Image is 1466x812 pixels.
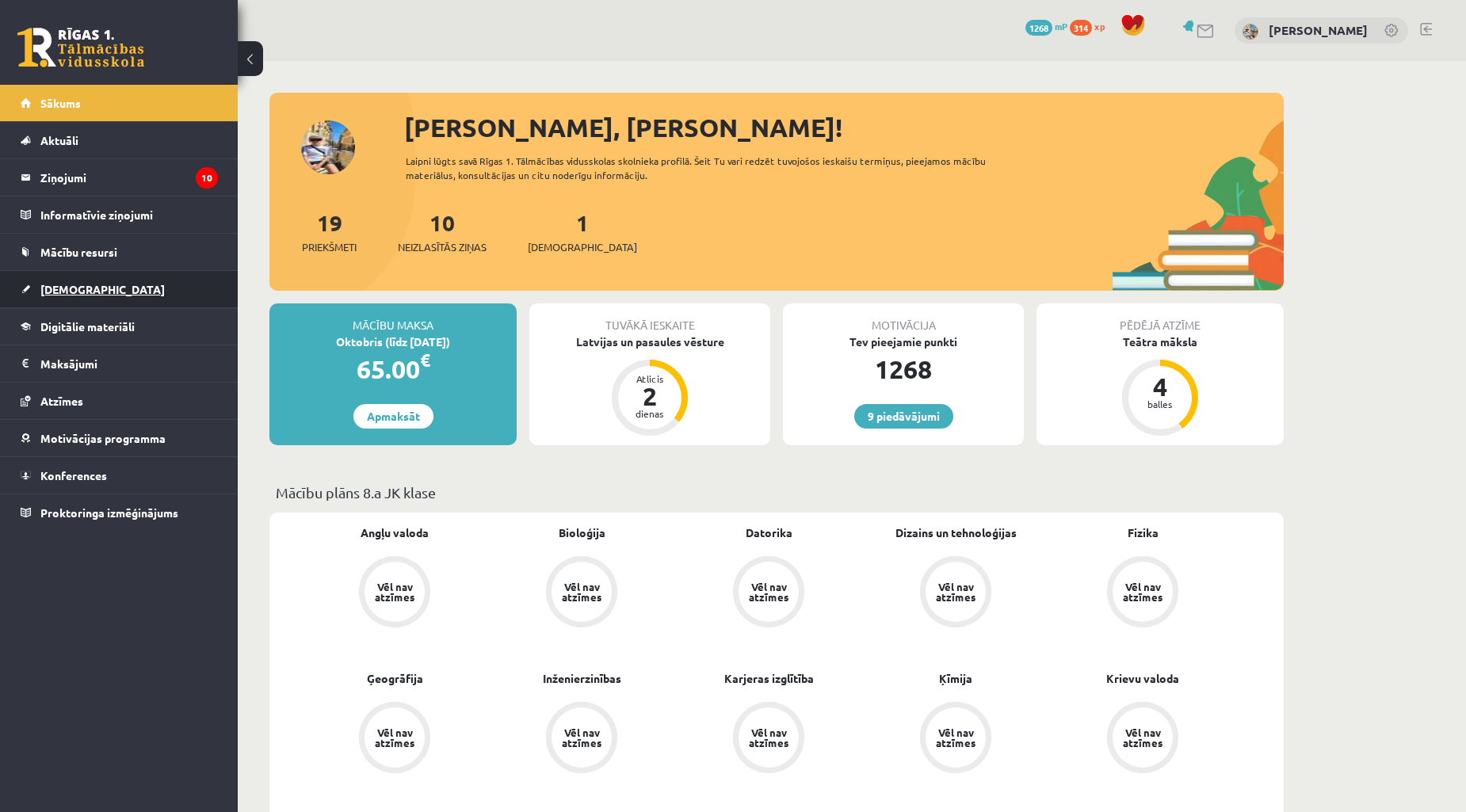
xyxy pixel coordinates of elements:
[372,581,417,602] div: Vēl nav atzīmes
[529,303,770,334] div: Tuvākā ieskaite
[528,208,637,255] a: 1[DEMOGRAPHIC_DATA]
[675,702,862,776] a: Vēl nav atzīmes
[933,727,978,748] div: Vēl nav atzīmes
[40,394,83,408] span: Atzīmes
[40,319,135,334] span: Digitālie materiāli
[17,28,144,67] a: Rīgas 1. Tālmācības vidusskola
[559,524,605,541] a: Bioloģija
[40,505,178,520] span: Proktoringa izmēģinājums
[1120,581,1165,602] div: Vēl nav atzīmes
[724,670,814,687] a: Karjeras izglītība
[21,122,218,158] a: Aktuāli
[301,702,488,776] a: Vēl nav atzīmes
[40,345,218,382] legend: Maksājumi
[40,133,78,147] span: Aktuāli
[21,308,218,345] a: Digitālie materiāli
[40,96,81,110] span: Sākums
[1106,670,1179,687] a: Krievu valoda
[302,208,357,255] a: 19Priekšmeti
[367,670,423,687] a: Ģeogrāfija
[21,234,218,270] a: Mācību resursi
[269,303,517,334] div: Mācību maksa
[1025,20,1067,32] a: 1268 mP
[420,349,430,372] span: €
[1136,399,1184,409] div: balles
[398,239,487,255] span: Neizlasītās ziņas
[783,350,1024,388] div: 1268
[1243,24,1258,40] img: Roberts Beinarts
[21,494,218,531] a: Proktoringa izmēģinājums
[675,556,862,631] a: Vēl nav atzīmes
[783,303,1024,334] div: Motivācija
[862,556,1049,631] a: Vēl nav atzīmes
[488,556,675,631] a: Vēl nav atzīmes
[1269,22,1368,38] a: [PERSON_NAME]
[528,239,637,255] span: [DEMOGRAPHIC_DATA]
[1037,334,1284,438] a: Teātra māksla 4 balles
[933,581,978,602] div: Vēl nav atzīmes
[40,282,165,296] span: [DEMOGRAPHIC_DATA]
[543,670,621,687] a: Inženierzinības
[40,159,218,196] legend: Ziņojumi
[1128,524,1159,541] a: Fizika
[40,196,218,233] legend: Informatīvie ziņojumi
[862,702,1049,776] a: Vēl nav atzīmes
[1120,727,1165,748] div: Vēl nav atzīmes
[302,239,357,255] span: Priekšmeti
[21,159,218,196] a: Ziņojumi10
[1070,20,1092,36] span: 314
[626,383,674,409] div: 2
[746,581,791,602] div: Vēl nav atzīmes
[746,524,792,541] a: Datorika
[21,457,218,494] a: Konferences
[21,345,218,382] a: Maksājumi
[1037,303,1284,334] div: Pēdējā atzīme
[40,245,117,259] span: Mācību resursi
[1037,334,1284,350] div: Teātra māksla
[196,167,218,189] i: 10
[746,727,791,748] div: Vēl nav atzīmes
[1136,374,1184,399] div: 4
[1025,20,1052,36] span: 1268
[406,154,1014,182] div: Laipni lūgts savā Rīgas 1. Tālmācības vidusskolas skolnieka profilā. Šeit Tu vari redzēt tuvojošo...
[404,109,1284,147] div: [PERSON_NAME], [PERSON_NAME]!
[21,196,218,233] a: Informatīvie ziņojumi
[854,404,953,429] a: 9 piedāvājumi
[301,556,488,631] a: Vēl nav atzīmes
[626,409,674,418] div: dienas
[353,404,433,429] a: Apmaksāt
[559,727,604,748] div: Vēl nav atzīmes
[372,727,417,748] div: Vēl nav atzīmes
[40,468,107,482] span: Konferences
[559,581,604,602] div: Vēl nav atzīmes
[1049,556,1236,631] a: Vēl nav atzīmes
[21,271,218,307] a: [DEMOGRAPHIC_DATA]
[1094,20,1105,32] span: xp
[626,374,674,383] div: Atlicis
[1049,702,1236,776] a: Vēl nav atzīmes
[1055,20,1067,32] span: mP
[1070,20,1113,32] a: 314 xp
[21,420,218,456] a: Motivācijas programma
[276,482,1277,503] p: Mācību plāns 8.a JK klase
[529,334,770,438] a: Latvijas un pasaules vēsture Atlicis 2 dienas
[939,670,972,687] a: Ķīmija
[398,208,487,255] a: 10Neizlasītās ziņas
[21,383,218,419] a: Atzīmes
[21,85,218,121] a: Sākums
[40,431,166,445] span: Motivācijas programma
[361,524,429,541] a: Angļu valoda
[895,524,1017,541] a: Dizains un tehnoloģijas
[269,334,517,350] div: Oktobris (līdz [DATE])
[783,334,1024,350] div: Tev pieejamie punkti
[488,702,675,776] a: Vēl nav atzīmes
[269,350,517,388] div: 65.00
[529,334,770,350] div: Latvijas un pasaules vēsture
